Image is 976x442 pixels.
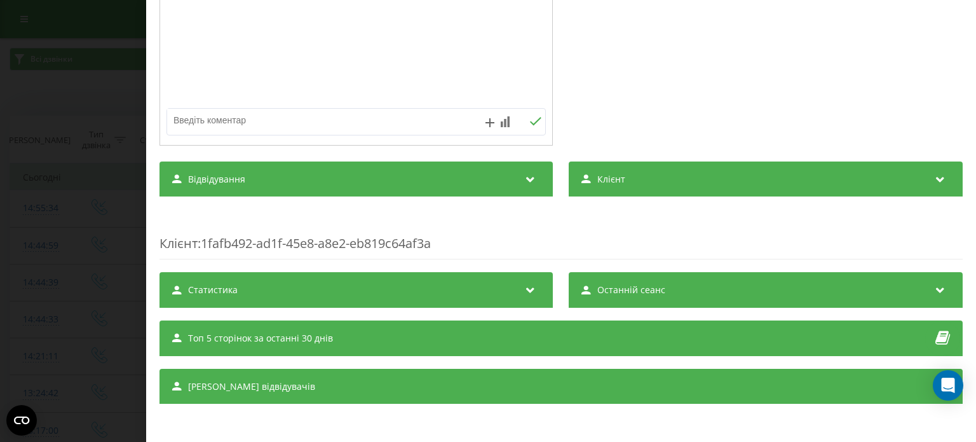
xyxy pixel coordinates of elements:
span: Останній сеанс [598,284,666,296]
span: Статистика [188,284,238,296]
span: Клієнт [159,235,198,252]
span: Відвідування [188,173,245,186]
span: Топ 5 сторінок за останні 30 днів [188,332,333,345]
button: Open CMP widget [6,405,37,436]
span: [PERSON_NAME] відвідувачів [188,380,315,393]
div: : 1fafb492-ad1f-45e8-a8e2-eb819c64af3a [159,209,963,259]
div: Open Intercom Messenger [933,370,963,401]
span: Клієнт [598,173,626,186]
